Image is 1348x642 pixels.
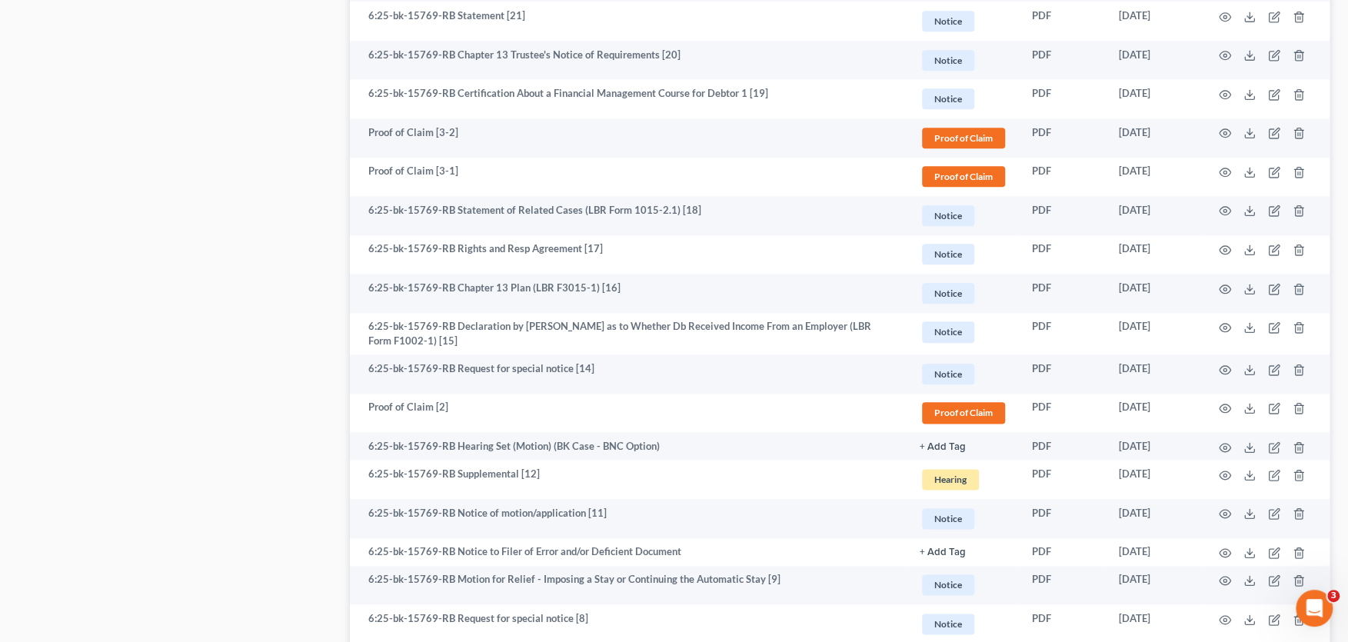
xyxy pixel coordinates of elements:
[1020,566,1107,605] td: PDF
[350,79,907,118] td: 6:25-bk-15769-RB Certification About a Financial Management Course for Debtor 1 [19]
[1020,2,1107,41] td: PDF
[922,11,974,32] span: Notice
[920,241,1007,267] a: Notice
[922,364,974,384] span: Notice
[1107,538,1200,566] td: [DATE]
[1020,79,1107,118] td: PDF
[1107,2,1200,41] td: [DATE]
[1020,158,1107,197] td: PDF
[920,86,1007,111] a: Notice
[1107,158,1200,197] td: [DATE]
[922,166,1005,187] span: Proof of Claim
[1020,499,1107,538] td: PDF
[350,41,907,80] td: 6:25-bk-15769-RB Chapter 13 Trustee's Notice of Requirements [20]
[350,196,907,235] td: 6:25-bk-15769-RB Statement of Related Cases (LBR Form 1015-2.1) [18]
[922,88,974,109] span: Notice
[920,467,1007,492] a: Hearing
[1107,354,1200,394] td: [DATE]
[1020,432,1107,460] td: PDF
[1020,538,1107,566] td: PDF
[922,321,974,342] span: Notice
[920,611,1007,637] a: Notice
[1020,235,1107,274] td: PDF
[922,50,974,71] span: Notice
[1107,79,1200,118] td: [DATE]
[922,469,979,490] span: Hearing
[1107,499,1200,538] td: [DATE]
[350,313,907,355] td: 6:25-bk-15769-RB Declaration by [PERSON_NAME] as to Whether Db Received Income From an Employer (...
[350,158,907,197] td: Proof of Claim [3-1]
[1296,590,1333,627] iframe: Intercom live chat
[1107,118,1200,158] td: [DATE]
[922,508,974,529] span: Notice
[922,283,974,304] span: Notice
[350,2,907,41] td: 6:25-bk-15769-RB Statement [21]
[1020,460,1107,499] td: PDF
[920,164,1007,189] a: Proof of Claim
[1107,566,1200,605] td: [DATE]
[920,400,1007,425] a: Proof of Claim
[920,572,1007,597] a: Notice
[1107,432,1200,460] td: [DATE]
[350,499,907,538] td: 6:25-bk-15769-RB Notice of motion/application [11]
[920,203,1007,228] a: Notice
[1020,41,1107,80] td: PDF
[1107,460,1200,499] td: [DATE]
[920,442,966,452] button: + Add Tag
[920,281,1007,306] a: Notice
[920,544,1007,559] a: + Add Tag
[1020,196,1107,235] td: PDF
[922,402,1005,423] span: Proof of Claim
[922,614,974,634] span: Notice
[920,8,1007,34] a: Notice
[350,566,907,605] td: 6:25-bk-15769-RB Motion for Relief - Imposing a Stay or Continuing the Automatic Stay [9]
[350,235,907,274] td: 6:25-bk-15769-RB Rights and Resp Agreement [17]
[350,274,907,313] td: 6:25-bk-15769-RB Chapter 13 Plan (LBR F3015-1) [16]
[920,48,1007,73] a: Notice
[922,128,1005,148] span: Proof of Claim
[350,354,907,394] td: 6:25-bk-15769-RB Request for special notice [14]
[1020,118,1107,158] td: PDF
[920,125,1007,151] a: Proof of Claim
[920,547,966,557] button: + Add Tag
[350,394,907,433] td: Proof of Claim [2]
[1020,394,1107,433] td: PDF
[920,439,1007,454] a: + Add Tag
[920,506,1007,531] a: Notice
[922,244,974,264] span: Notice
[350,538,907,566] td: 6:25-bk-15769-RB Notice to Filer of Error and/or Deficient Document
[922,574,974,595] span: Notice
[1107,235,1200,274] td: [DATE]
[1107,41,1200,80] td: [DATE]
[1020,354,1107,394] td: PDF
[350,118,907,158] td: Proof of Claim [3-2]
[1107,196,1200,235] td: [DATE]
[922,205,974,226] span: Notice
[1020,313,1107,355] td: PDF
[1107,394,1200,433] td: [DATE]
[1107,313,1200,355] td: [DATE]
[350,432,907,460] td: 6:25-bk-15769-RB Hearing Set (Motion) (BK Case - BNC Option)
[920,319,1007,344] a: Notice
[1107,274,1200,313] td: [DATE]
[1020,274,1107,313] td: PDF
[350,460,907,499] td: 6:25-bk-15769-RB Supplemental [12]
[1327,590,1340,602] span: 3
[920,361,1007,387] a: Notice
